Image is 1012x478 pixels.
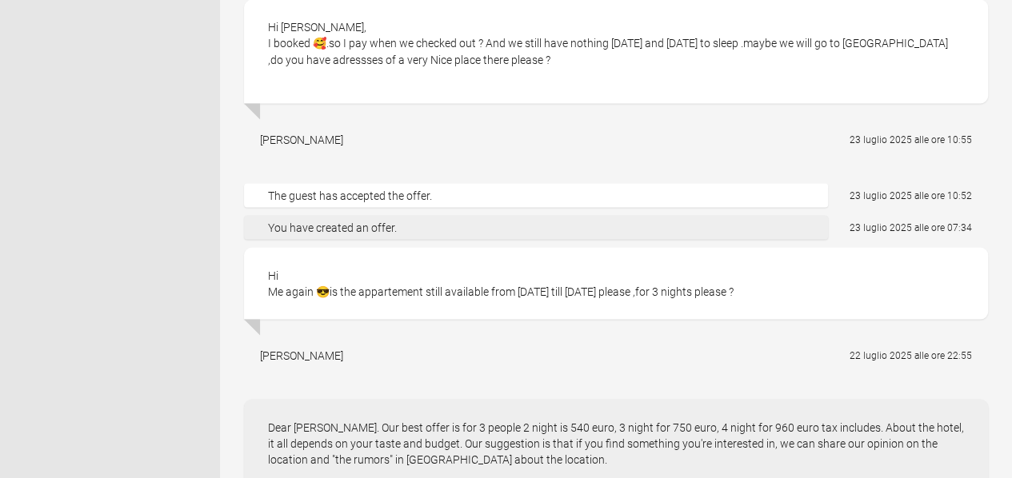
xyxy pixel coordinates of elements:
[850,133,972,145] flynt-date-display: 23 luglio 2025 alle ore 10:55
[850,221,972,233] flynt-date-display: 23 luglio 2025 alle ore 07:34
[244,183,828,207] div: The guest has accepted the offer.
[260,131,343,147] div: [PERSON_NAME]
[244,247,988,319] div: Hi Me again 😎is the appartement still available from [DATE] till [DATE] please ,for 3 nights plea...
[850,189,972,201] flynt-date-display: 23 luglio 2025 alle ore 10:52
[850,349,972,360] flynt-date-display: 22 luglio 2025 alle ore 22:55
[244,215,828,239] div: You have created an offer.
[260,347,343,363] div: [PERSON_NAME]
